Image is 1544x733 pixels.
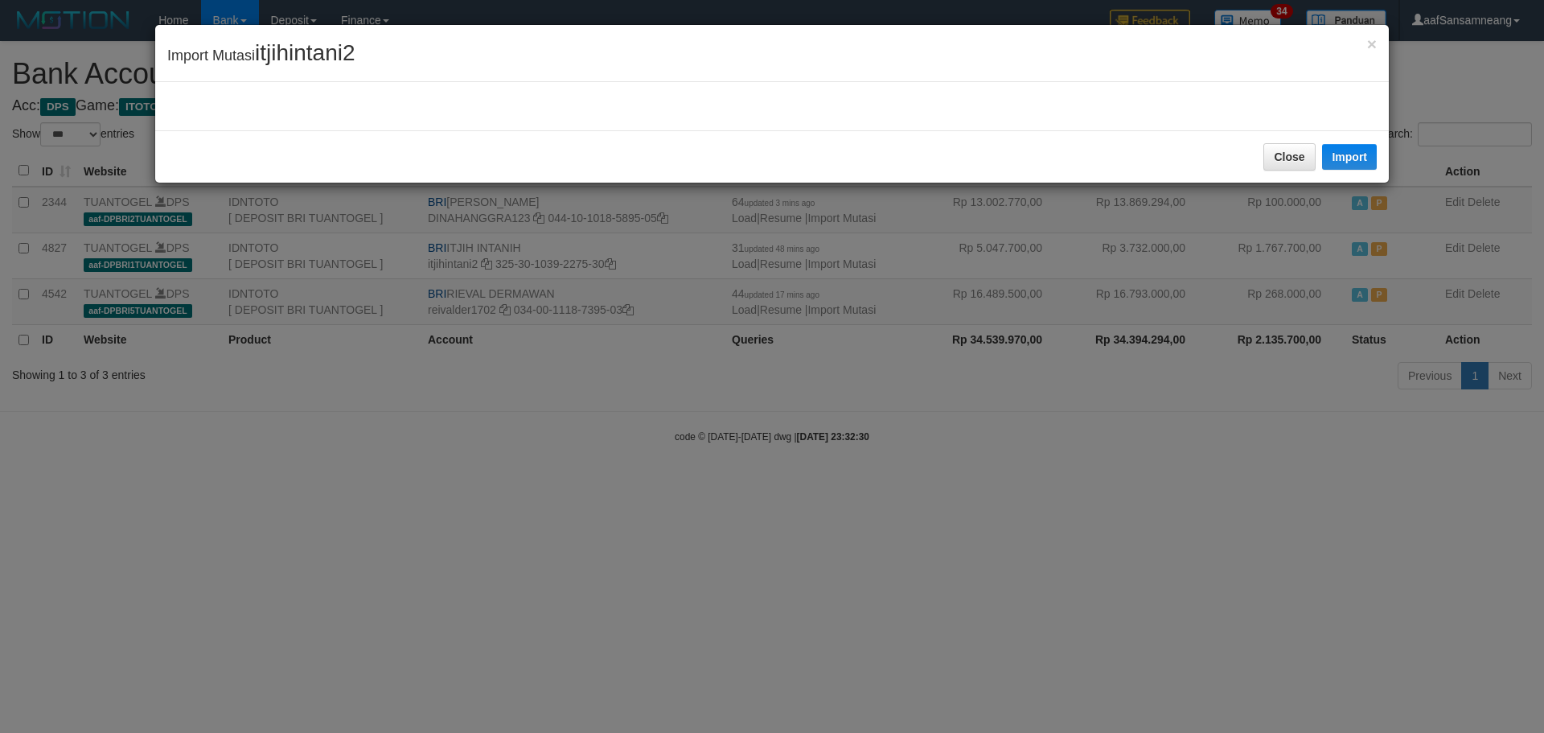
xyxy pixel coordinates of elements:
span: Import Mutasi [167,47,355,64]
span: × [1367,35,1377,53]
button: Close [1263,143,1315,171]
span: itjihintani2 [255,40,355,65]
button: Close [1367,35,1377,52]
button: Import [1322,144,1377,170]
